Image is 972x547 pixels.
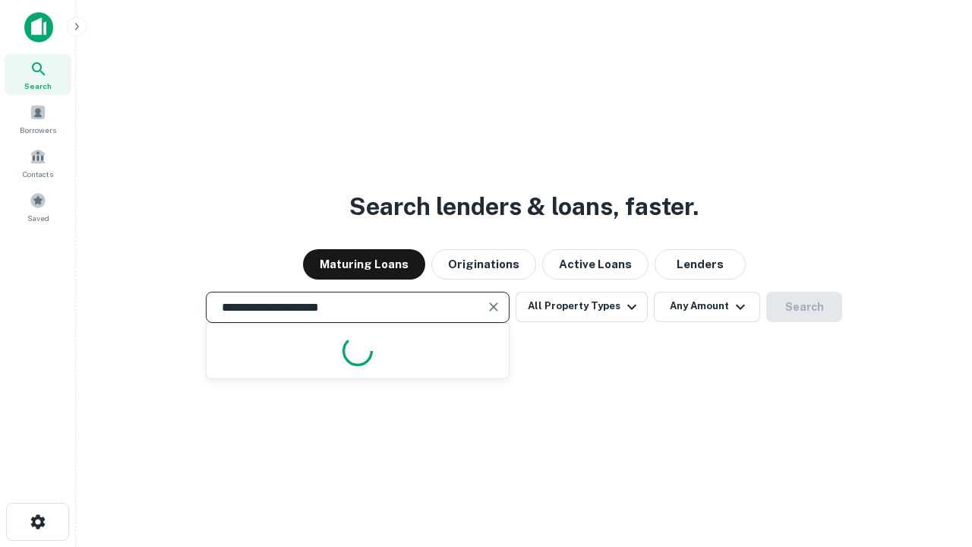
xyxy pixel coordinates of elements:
[27,212,49,224] span: Saved
[431,249,536,280] button: Originations
[655,249,746,280] button: Lenders
[23,168,53,180] span: Contacts
[483,296,504,318] button: Clear
[303,249,425,280] button: Maturing Loans
[654,292,760,322] button: Any Amount
[516,292,648,322] button: All Property Types
[5,54,71,95] a: Search
[349,188,699,225] h3: Search lenders & loans, faster.
[5,186,71,227] a: Saved
[5,98,71,139] a: Borrowers
[5,142,71,183] a: Contacts
[24,12,53,43] img: capitalize-icon.png
[24,80,52,92] span: Search
[20,124,56,136] span: Borrowers
[542,249,649,280] button: Active Loans
[896,425,972,498] iframe: Chat Widget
